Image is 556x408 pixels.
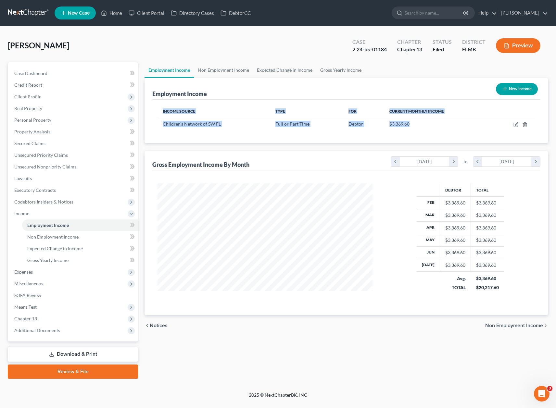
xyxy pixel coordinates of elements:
th: Apr [417,221,440,234]
div: 2:24-bk-01184 [352,46,387,53]
a: Download & Print [8,347,138,362]
i: chevron_right [531,157,540,167]
i: chevron_right [449,157,458,167]
span: $3,369.60 [389,121,410,127]
span: Expenses [14,269,33,275]
td: $3,369.60 [471,259,504,271]
span: Miscellaneous [14,281,43,286]
a: Unsecured Nonpriority Claims [9,161,138,173]
span: Full or Part Time [275,121,310,127]
span: Executory Contracts [14,187,56,193]
button: chevron_left Notices [145,323,168,328]
td: $3,369.60 [471,197,504,209]
a: Expected Change in Income [253,62,316,78]
span: Current Monthly Income [389,109,444,114]
th: Mar [417,209,440,221]
span: [PERSON_NAME] [8,41,69,50]
div: Chapter [397,46,422,53]
a: Client Portal [125,7,168,19]
th: Debtor [440,183,471,196]
div: $3,369.60 [445,212,465,218]
th: Total [471,183,504,196]
a: Gross Yearly Income [316,62,365,78]
button: Non Employment Income chevron_right [485,323,548,328]
div: [DATE] [482,157,532,167]
a: Secured Claims [9,138,138,149]
div: Employment Income [152,90,207,98]
td: $3,369.60 [471,221,504,234]
a: Non Employment Income [194,62,253,78]
span: Codebtors Insiders & Notices [14,199,73,204]
span: Unsecured Nonpriority Claims [14,164,76,169]
span: Chapter 13 [14,316,37,321]
div: TOTAL [445,284,466,291]
span: Expected Change in Income [27,246,83,251]
span: Personal Property [14,117,51,123]
span: Employment Income [27,222,69,228]
th: [DATE] [417,259,440,271]
a: [PERSON_NAME] [498,7,548,19]
a: Employment Income [145,62,194,78]
span: Credit Report [14,82,42,88]
a: Gross Yearly Income [22,254,138,266]
a: Help [475,7,497,19]
input: Search by name... [405,7,464,19]
span: Case Dashboard [14,70,47,76]
div: District [462,38,486,46]
span: Client Profile [14,94,41,99]
span: Non Employment Income [485,323,543,328]
a: DebtorCC [217,7,254,19]
a: Executory Contracts [9,184,138,196]
div: $3,369.60 [445,249,465,256]
div: Filed [433,46,452,53]
div: $20,217.60 [476,284,499,291]
span: Real Property [14,105,42,111]
div: [DATE] [400,157,449,167]
span: Additional Documents [14,328,60,333]
span: to [463,158,468,165]
a: Non Employment Income [22,231,138,243]
iframe: Intercom live chat [534,386,550,402]
span: Children's Network of SW FL [163,121,221,127]
span: Type [275,109,285,114]
span: New Case [68,11,90,16]
div: Gross Employment Income By Month [152,161,249,168]
i: chevron_left [473,157,482,167]
span: Means Test [14,304,37,310]
span: 3 [547,386,552,391]
i: chevron_left [145,323,150,328]
th: Feb [417,197,440,209]
span: Debtor [348,121,363,127]
div: $3,369.60 [445,200,465,206]
a: SOFA Review [9,290,138,301]
div: FLMB [462,46,486,53]
span: 13 [416,46,422,52]
i: chevron_right [543,323,548,328]
a: Home [98,7,125,19]
a: Review & File [8,365,138,379]
button: Preview [496,38,540,53]
span: Lawsuits [14,176,32,181]
td: $3,369.60 [471,234,504,246]
span: Property Analysis [14,129,50,134]
i: chevron_left [391,157,400,167]
td: $3,369.60 [471,246,504,259]
th: May [417,234,440,246]
a: Credit Report [9,79,138,91]
div: Avg. [445,275,466,282]
a: Employment Income [22,219,138,231]
div: Status [433,38,452,46]
td: $3,369.60 [471,209,504,221]
a: Directory Cases [168,7,217,19]
div: $3,369.60 [445,262,465,268]
span: Income Source [163,109,195,114]
span: Notices [150,323,168,328]
a: Expected Change in Income [22,243,138,254]
span: Non Employment Income [27,234,79,240]
a: Property Analysis [9,126,138,138]
span: SOFA Review [14,292,41,298]
span: Income [14,211,29,216]
div: $3,369.60 [445,237,465,243]
a: Lawsuits [9,173,138,184]
div: Case [352,38,387,46]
